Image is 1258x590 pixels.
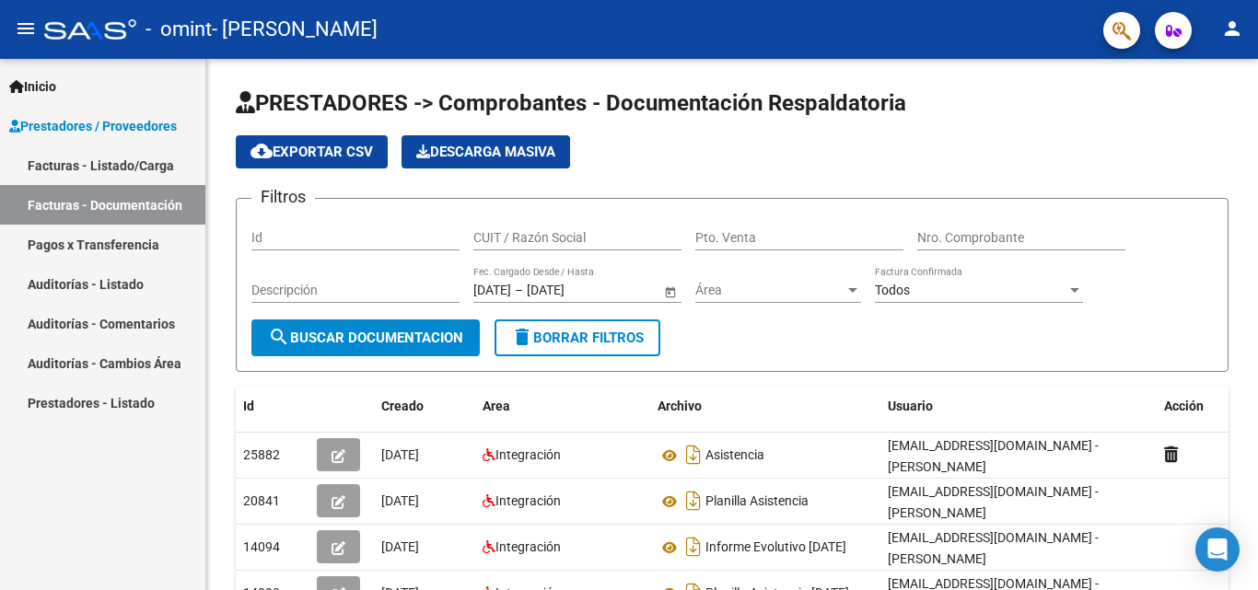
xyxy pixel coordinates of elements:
[495,319,660,356] button: Borrar Filtros
[888,530,1099,566] span: [EMAIL_ADDRESS][DOMAIN_NAME] - [PERSON_NAME]
[495,493,561,508] span: Integración
[236,135,388,168] button: Exportar CSV
[402,135,570,168] app-download-masive: Descarga masiva de comprobantes (adjuntos)
[888,484,1099,520] span: [EMAIL_ADDRESS][DOMAIN_NAME] - [PERSON_NAME]
[236,387,309,426] datatable-header-cell: Id
[251,319,480,356] button: Buscar Documentacion
[9,116,177,136] span: Prestadores / Proveedores
[268,330,463,346] span: Buscar Documentacion
[268,326,290,348] mat-icon: search
[251,184,315,210] h3: Filtros
[374,387,475,426] datatable-header-cell: Creado
[243,493,280,508] span: 20841
[515,283,523,298] span: –
[681,440,705,469] i: Descargar documento
[146,9,212,50] span: - omint
[681,532,705,561] i: Descargar documento
[705,448,764,463] span: Asistencia
[658,399,702,413] span: Archivo
[250,140,273,162] mat-icon: cloud_download
[381,399,424,413] span: Creado
[705,494,809,509] span: Planilla Asistencia
[381,539,419,554] span: [DATE]
[888,399,933,413] span: Usuario
[527,283,617,298] input: Fecha fin
[705,540,846,555] span: Informe Evolutivo [DATE]
[681,486,705,515] i: Descargar documento
[660,282,680,301] button: Open calendar
[416,144,555,160] span: Descarga Masiva
[9,76,56,97] span: Inicio
[243,539,280,554] span: 14094
[875,283,910,297] span: Todos
[236,90,906,116] span: PRESTADORES -> Comprobantes - Documentación Respaldatoria
[475,387,650,426] datatable-header-cell: Area
[15,17,37,40] mat-icon: menu
[880,387,1157,426] datatable-header-cell: Usuario
[1157,387,1249,426] datatable-header-cell: Acción
[495,539,561,554] span: Integración
[381,447,419,462] span: [DATE]
[381,493,419,508] span: [DATE]
[1164,399,1204,413] span: Acción
[250,144,373,160] span: Exportar CSV
[1195,527,1240,572] div: Open Intercom Messenger
[1221,17,1243,40] mat-icon: person
[473,283,511,298] input: Fecha inicio
[495,447,561,462] span: Integración
[243,447,280,462] span: 25882
[212,9,378,50] span: - [PERSON_NAME]
[511,326,533,348] mat-icon: delete
[483,399,510,413] span: Area
[511,330,644,346] span: Borrar Filtros
[243,399,254,413] span: Id
[888,438,1099,474] span: [EMAIL_ADDRESS][DOMAIN_NAME] - [PERSON_NAME]
[695,283,844,298] span: Área
[650,387,880,426] datatable-header-cell: Archivo
[402,135,570,168] button: Descarga Masiva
